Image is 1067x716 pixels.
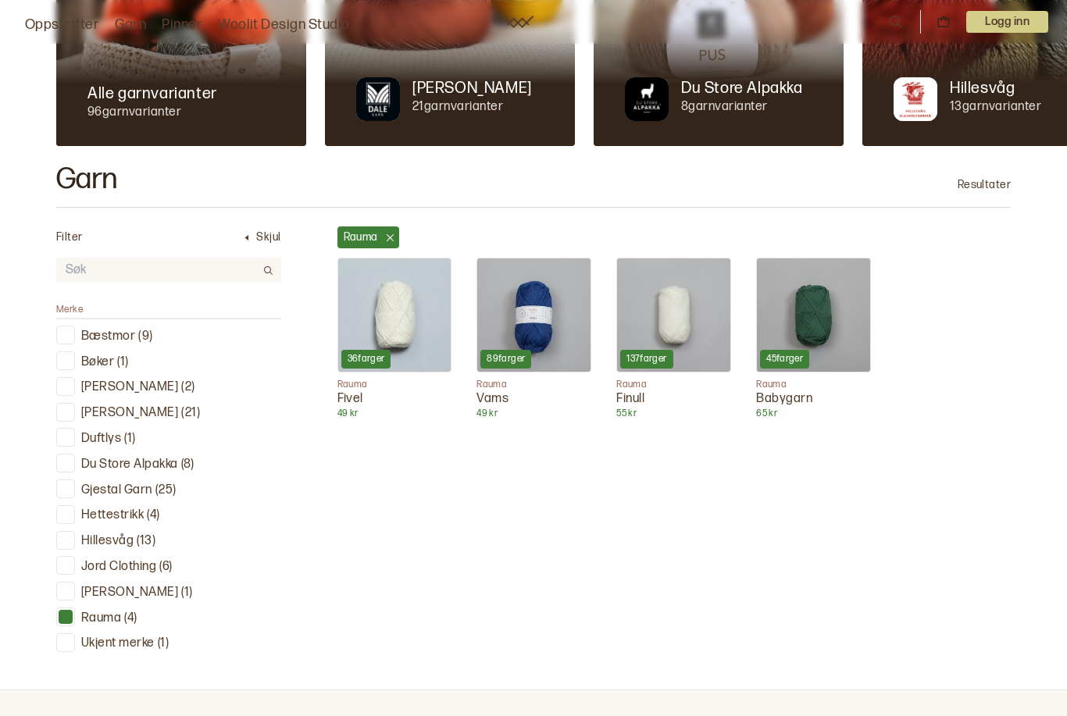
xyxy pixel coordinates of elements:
p: Rauma [756,379,871,391]
p: Gjestal Garn [81,483,152,499]
img: Vams [477,258,591,372]
h2: Garn [56,165,118,194]
span: Merke [56,304,83,315]
p: [PERSON_NAME] [81,405,178,422]
a: Vams89fargerRaumaVams49 kr [476,258,591,420]
p: Hettestrikk [81,508,144,524]
img: Merkegarn [625,77,669,121]
p: Resultater [958,177,1011,193]
p: Bæstmor [81,329,135,345]
p: Finull [616,391,731,408]
p: 65 kr [756,408,871,420]
p: 21 garnvarianter [412,99,532,116]
p: ( 4 ) [124,611,137,627]
p: [PERSON_NAME] [81,379,178,396]
p: Rauma [337,379,452,391]
a: Finull137fargerRaumaFinull55 kr [616,258,731,420]
p: ( 8 ) [181,457,194,473]
a: Oppskrifter [25,14,99,36]
p: 55 kr [616,408,731,420]
img: Fivel [338,258,451,372]
p: Bøker [81,354,114,371]
p: ( 1 ) [181,585,192,601]
p: 137 farger [626,353,666,365]
p: 13 garnvarianter [950,99,1041,116]
p: Skjul [256,230,280,245]
p: ( 2 ) [181,379,194,396]
p: Du Store Alpakka [81,457,178,473]
a: Woolit [502,16,533,28]
p: Filter [56,230,83,245]
img: Finull [617,258,730,372]
p: ( 6 ) [159,559,172,575]
img: Babygarn [757,258,870,372]
p: Rauma [344,230,378,245]
p: Ukjent merke [81,636,155,652]
p: 45 farger [766,353,803,365]
p: ( 13 ) [137,533,155,550]
p: Logg inn [966,11,1048,33]
p: ( 1 ) [158,636,169,652]
p: ( 4 ) [147,508,159,524]
p: Duftlys [81,431,121,447]
p: ( 21 ) [181,405,200,422]
p: Alle garnvarianter [87,83,217,105]
a: Garn [115,14,146,36]
img: Merkegarn [894,77,937,121]
p: 36 farger [348,353,385,365]
p: Fivel [337,391,452,408]
a: Fivel36fargerRaumaFivel49 kr [337,258,452,420]
p: 49 kr [337,408,452,420]
p: Hillesvåg [950,77,1015,99]
p: [PERSON_NAME] [412,77,532,99]
p: ( 1 ) [124,431,135,447]
a: Woolit Design Studio [218,14,350,36]
p: Rauma [616,379,731,391]
p: [PERSON_NAME] [81,585,178,601]
p: Vams [476,391,591,408]
button: User dropdown [966,11,1048,33]
p: Hillesvåg [81,533,134,550]
a: Pinner [162,14,202,36]
p: Rauma [476,379,591,391]
img: Merkegarn [356,77,400,121]
p: 8 garnvarianter [681,99,803,116]
p: 96 garnvarianter [87,105,217,121]
p: ( 25 ) [155,483,177,499]
p: ( 9 ) [138,329,152,345]
p: Du Store Alpakka [681,77,803,99]
p: 89 farger [487,353,525,365]
p: Babygarn [756,391,871,408]
input: Søk [56,259,256,282]
a: Babygarn45fargerRaumaBabygarn65 kr [756,258,871,420]
p: ( 1 ) [117,354,128,371]
p: 49 kr [476,408,591,420]
p: Rauma [81,611,121,627]
p: Jord Clothing [81,559,156,575]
